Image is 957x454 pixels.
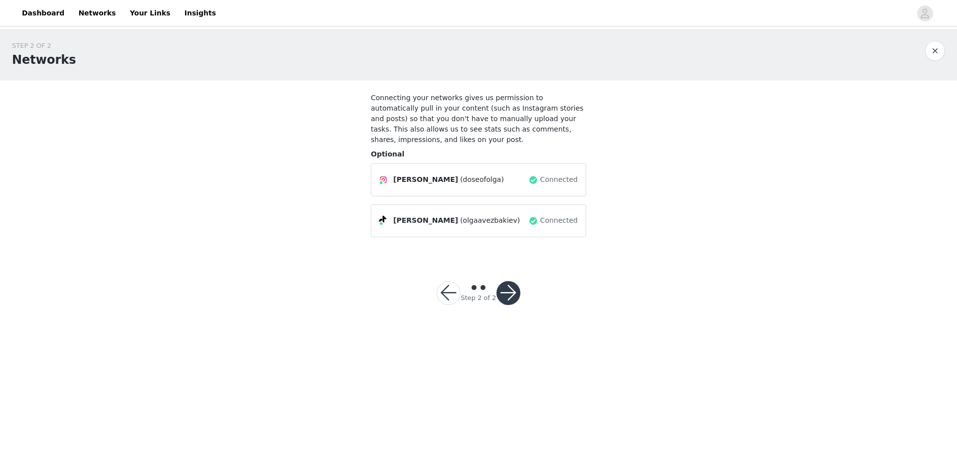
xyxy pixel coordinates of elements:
span: [PERSON_NAME] [393,174,458,185]
img: Instagram Icon [379,176,387,184]
span: Connected [540,215,578,226]
span: (olgaavezbakiev) [460,215,520,226]
h4: Connecting your networks gives us permission to automatically pull in your content (such as Insta... [371,93,586,145]
div: STEP 2 OF 2 [12,41,76,51]
a: Your Links [124,2,176,24]
div: avatar [920,5,930,21]
span: Optional [371,150,404,158]
a: Networks [72,2,122,24]
a: Insights [178,2,222,24]
h1: Networks [12,51,76,69]
span: [PERSON_NAME] [393,215,458,226]
span: Connected [540,174,578,185]
div: Step 2 of 2 [461,293,496,303]
span: (doseofolga) [460,174,504,185]
a: Dashboard [16,2,70,24]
